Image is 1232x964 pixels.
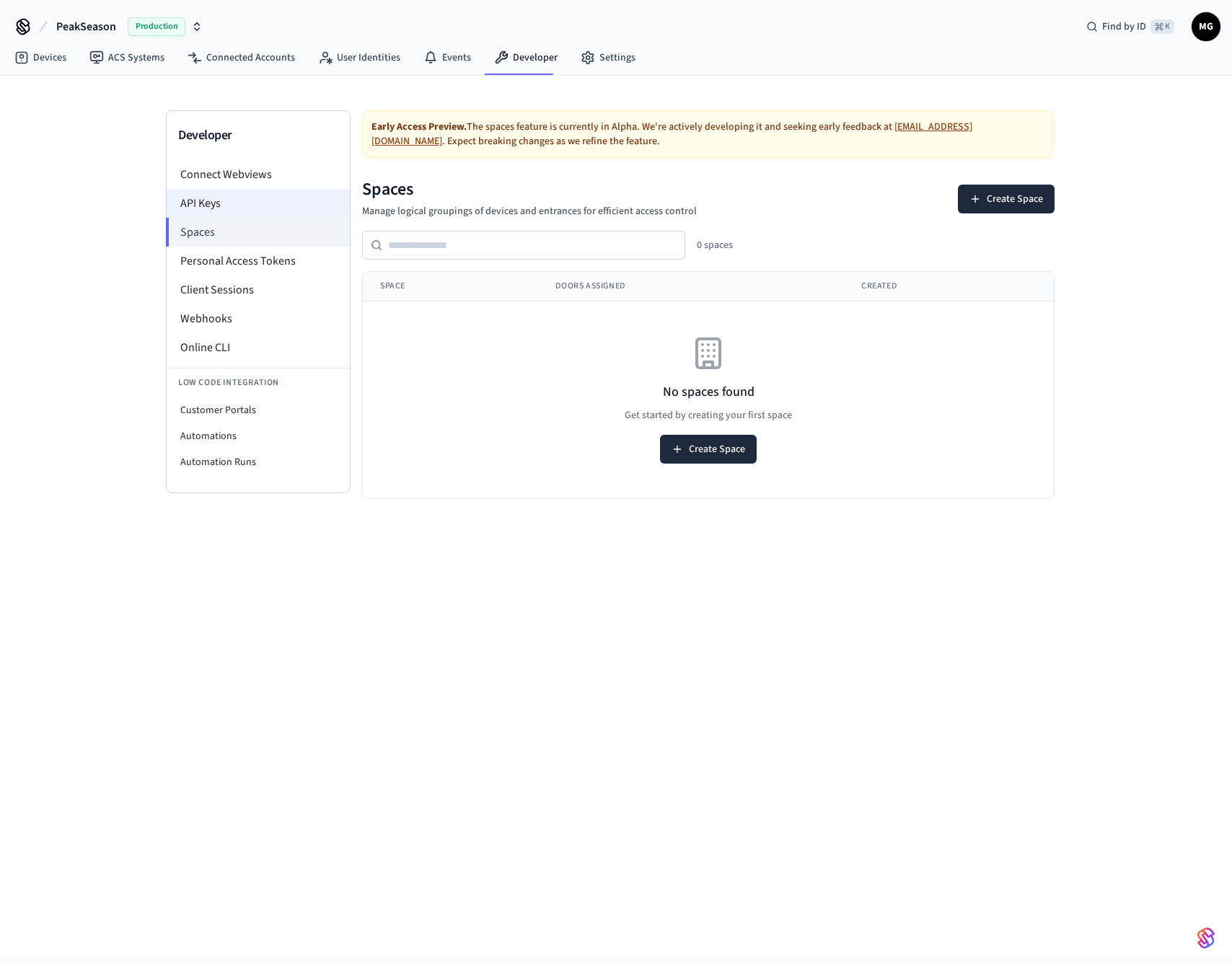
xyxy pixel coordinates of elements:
[412,45,483,71] a: Events
[663,382,754,402] h3: No spaces found
[176,45,307,71] a: Connected Accounts
[167,397,350,423] li: Customer Portals
[167,368,350,397] li: Low Code Integration
[56,18,116,35] span: PeakSeason
[166,218,350,247] li: Spaces
[167,189,350,218] li: API Keys
[362,178,697,201] h1: Spaces
[371,120,467,134] strong: Early Access Preview.
[3,45,78,71] a: Devices
[844,272,1050,301] th: Created
[569,45,647,71] a: Settings
[128,17,185,36] span: Production
[363,272,538,301] th: Space
[371,120,972,149] a: [EMAIL_ADDRESS][DOMAIN_NAME]
[958,185,1055,213] button: Create Space
[167,449,350,475] li: Automation Runs
[178,125,338,146] h3: Developer
[660,435,757,464] button: Create Space
[538,272,844,301] th: Doors Assigned
[1192,12,1220,41] button: MG
[78,45,176,71] a: ACS Systems
[697,238,733,252] div: 0 spaces
[1197,927,1215,950] img: SeamLogoGradient.69752ec5.svg
[483,45,569,71] a: Developer
[1075,14,1186,40] div: Find by ID⌘ K
[1193,14,1219,40] span: MG
[1150,19,1174,34] span: ⌘ K
[307,45,412,71] a: User Identities
[167,333,350,362] li: Online CLI
[167,247,350,275] li: Personal Access Tokens
[167,275,350,304] li: Client Sessions
[625,408,792,423] p: Get started by creating your first space
[362,110,1055,158] div: The spaces feature is currently in Alpha. We're actively developing it and seeking early feedback...
[1102,19,1146,34] span: Find by ID
[167,304,350,333] li: Webhooks
[362,204,697,219] p: Manage logical groupings of devices and entrances for efficient access control
[167,160,350,189] li: Connect Webviews
[167,423,350,449] li: Automations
